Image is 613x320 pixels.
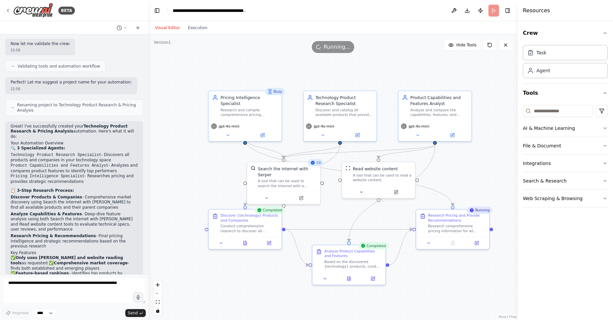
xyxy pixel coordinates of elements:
span: gpt-4o-mini [219,124,239,129]
strong: Feature-based rankings [16,271,69,276]
code: Product Capabilities and Features Analyst [11,163,108,168]
button: Start a new chat [133,24,143,32]
button: Visual Editor [151,24,184,32]
p: Now let me validate the crew: [11,41,70,47]
div: Search the internet with Serper [258,166,316,178]
button: Open in side panel [246,132,279,138]
button: Hide left sidebar [152,6,162,15]
g: Edge from 9e6a93e5-9c26-4e06-a8db-f4ccacaf4915 to ffa1aba4-c5c7-4a88-baf7-256ece5d044f [281,145,438,158]
div: ScrapeWebsiteToolRead website contentA tool that can be used to read a website content. [342,162,416,199]
div: Completed [254,207,285,214]
span: Send [128,310,138,316]
div: Pricing Intelligence Specialist [220,94,278,106]
strong: Only uses [PERSON_NAME] and website reading tools [11,255,123,265]
strong: 🔍 3 Specialized Agents: [11,146,65,150]
div: Technology Product Research SpecialistDiscover and catalog all available products that provide {t... [303,90,377,142]
button: Open in side panel [363,275,383,282]
g: Edge from f70f0b82-305d-44e8-8f98-21db7802f439 to 8c7edd68-94b8-4780-a480-b87acf014aaa [389,226,413,268]
button: zoom in [153,281,162,289]
h2: Your Automation Overview [11,141,138,146]
div: Version 1 [154,40,171,45]
p: ✅ as requested ✅ - finds both established and emerging players ✅ - identifies top products by cap... [11,255,138,292]
button: Web Scraping & Browsing [523,190,608,207]
div: 19SerperDevToolSearch the internet with SerperA tool that can be used to search the internet with... [247,162,321,205]
div: Research comprehensive pricing information for all identified {technology} products. Investigate ... [428,224,486,234]
button: Switch to previous chat [114,24,130,32]
strong: Technology Product Research & Pricing Analysis [11,124,128,134]
button: Hide Tools [444,40,480,50]
button: Hide right sidebar [503,6,512,15]
span: gpt-4o-mini [314,124,334,129]
div: CompletedDiscover {technology} Products and CompaniesConduct comprehensive research to discover a... [208,209,282,250]
button: No output available [440,240,465,246]
div: Read website content [353,166,398,172]
div: BusyPricing Intelligence SpecialistResearch and compile comprehensive pricing information for {te... [208,90,282,142]
p: Great! I've successfully created your automation. Here's what it will do: [11,124,138,139]
img: ScrapeWebsiteTool [346,166,350,170]
div: Tools [523,102,608,213]
strong: Analyze Capabilities & Features [11,212,82,216]
div: Crew [523,42,608,83]
code: Pricing Intelligence Specialist [11,174,84,179]
g: Edge from 998142d8-f19c-460e-be85-a719113372ab to 8c7edd68-94b8-4780-a480-b87acf014aaa [285,226,412,232]
button: File & Document [523,137,608,154]
button: Open in side panel [435,132,469,138]
div: Discover {technology} Products and Companies [220,213,278,223]
button: Improve [3,309,31,317]
div: Product Capabilities and Features AnalystAnalyze and compare the capabilities, features, and tech... [398,90,472,142]
button: zoom out [153,289,162,298]
div: Running [467,207,492,214]
strong: Comprehensive market coverage [54,261,128,265]
div: BETA [58,7,75,15]
button: Open in side panel [379,188,413,195]
g: Edge from 9e6a93e5-9c26-4e06-a8db-f4ccacaf4915 to f70f0b82-305d-44e8-8f98-21db7802f439 [346,145,438,241]
span: Running... [324,43,351,51]
img: Logo [13,3,53,18]
div: Conduct comprehensive research to discover all available products that provide {technology}. This... [220,224,278,234]
button: Integrations [523,155,608,172]
div: Based on the discovered {technology} products, conduct detailed analysis of their capabilities an... [324,259,382,269]
g: Edge from 998142d8-f19c-460e-be85-a719113372ab to f70f0b82-305d-44e8-8f98-21db7802f439 [285,226,308,268]
strong: Discover Products & Companies [11,195,82,199]
div: Busy [265,88,284,95]
span: gpt-4o-mini [409,124,429,129]
button: View output [336,275,362,282]
button: Search & Research [523,172,608,189]
li: - Analyzes and compares product features to identify top performers [11,163,138,174]
g: Edge from 8c079df2-784d-4448-b285-857555135413 to 998142d8-f19c-460e-be85-a719113372ab [242,145,343,206]
p: - Deep-dive feature analysis using both Search the internet with [PERSON_NAME] and Read website c... [11,212,138,232]
h2: Key Features [11,250,138,256]
strong: 📋 3-Step Research Process: [11,188,74,193]
g: Edge from 9e6a93e5-9c26-4e06-a8db-f4ccacaf4915 to e5ba05d2-d0ed-4681-9fb1-7accc765908f [376,145,438,158]
p: Perfect! Let me suggest a project name for your automation: [11,80,132,85]
button: AI & Machine Learning [523,120,608,137]
div: 22:58 [11,48,70,53]
code: Technology Product Research Specialist [11,153,101,157]
span: Hide Tools [456,42,476,48]
button: fit view [153,298,162,306]
nav: breadcrumb [173,7,247,14]
div: Analyze and compare the capabilities, features, and technical specifications of {technology} prod... [410,108,468,117]
g: Edge from 05194c82-8ac0-4015-99b4-1bc1c14dc06e to ffa1aba4-c5c7-4a88-baf7-256ece5d044f [242,139,287,158]
div: React Flow controls [153,281,162,315]
div: Product Capabilities and Features Analyst [410,94,468,106]
button: Crew [523,24,608,42]
button: Execution [184,24,211,32]
button: Open in side panel [341,132,374,138]
li: - Researches pricing and provides strategic recommendations [11,174,138,184]
button: toggle interactivity [153,306,162,315]
div: Research Pricing and Provide Recommendations [428,213,486,223]
span: Renaming project to Technology Product Research & Pricing Analysis [17,102,138,113]
button: Click to speak your automation idea [133,292,143,302]
div: CompletedAnalyze Product Capabilities and FeaturesBased on the discovered {technology} products, ... [312,244,386,285]
span: 19 [316,160,321,165]
p: - Comprehensive market discovery using Search the internet with [PERSON_NAME] to find all availab... [11,195,138,210]
div: RunningResearch Pricing and Provide RecommendationsResearch comprehensive pricing information for... [416,209,490,250]
div: Analyze Product Capabilities and Features [324,249,382,258]
div: Technology Product Research Specialist [315,94,373,106]
button: Open in side panel [467,240,487,246]
div: Discover and catalog all available products that provide {technology}, identify the companies beh... [315,108,373,117]
h4: Resources [523,7,550,15]
button: Tools [523,84,608,102]
div: Agent [536,67,550,74]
